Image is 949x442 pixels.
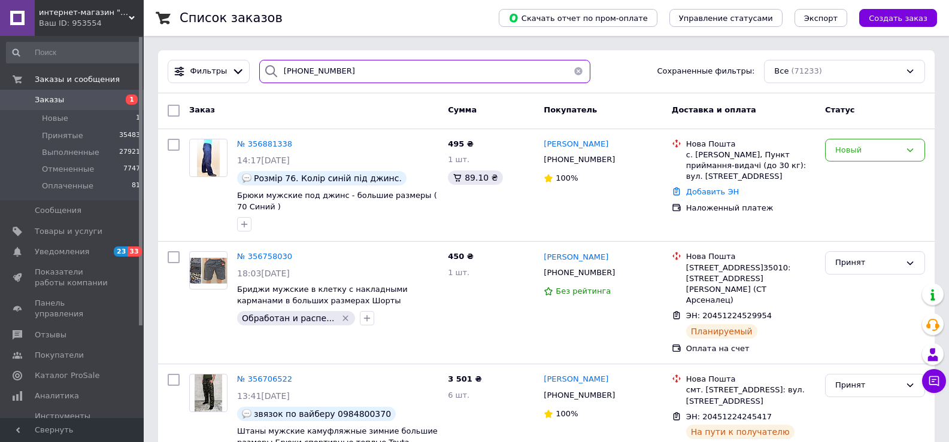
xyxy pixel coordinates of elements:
span: [PHONE_NUMBER] [544,268,615,277]
span: Покупатели [35,350,84,361]
span: Принятые [42,130,83,141]
span: 1 шт. [448,268,469,277]
span: Товары и услуги [35,226,102,237]
span: Все [774,66,789,77]
span: 1 [126,95,138,105]
div: смт. [STREET_ADDRESS]: вул. [STREET_ADDRESS] [686,385,815,406]
span: Заказы и сообщения [35,74,120,85]
a: Добавить ЭН [686,187,739,196]
span: ЭН: 20451224529954 [686,311,772,320]
div: [STREET_ADDRESS]35010: [STREET_ADDRESS][PERSON_NAME] (СТ Арсеналец) [686,263,815,306]
span: Обработан и распе... [242,313,335,323]
span: Скачать отчет по пром-оплате [508,13,648,23]
img: Фото товару [197,139,220,176]
h1: Список заказов [180,11,283,25]
span: 1 [136,113,140,124]
span: Уведомления [35,246,89,257]
span: звязок по вайберу 0984800370 [254,409,391,419]
img: :speech_balloon: [242,409,251,419]
span: Новые [42,113,68,124]
span: Розмір 76. Колір синій під джинс. [254,173,402,183]
a: Брюки мужские под джинс - большие размеры ( 70 Синий ) [237,191,437,211]
button: Экспорт [795,9,847,27]
span: [PHONE_NUMBER] [544,391,615,400]
button: Создать заказ [859,9,937,27]
span: Инструменты вебмастера и SEO [35,411,111,432]
div: Планируемый [686,324,757,339]
input: Поиск [6,42,141,63]
div: Нова Пошта [686,374,815,385]
a: [PERSON_NAME] [544,374,608,385]
a: № 356706522 [237,374,292,383]
div: Принят [835,257,901,269]
span: Аналитика [35,391,79,401]
span: № 356881338 [237,139,292,148]
input: Поиск по номеру заказа, ФИО покупателя, номеру телефона, Email, номеру накладной [259,60,590,83]
span: Фильтры [190,66,228,77]
div: Наложенный платеж [686,203,815,214]
span: [PHONE_NUMBER] [544,155,615,164]
span: Экспорт [804,14,838,23]
span: [PERSON_NAME] [544,252,608,261]
span: Панель управления [35,298,111,319]
span: Статус [825,105,855,114]
span: [PERSON_NAME] [544,374,608,383]
span: 1 шт. [448,155,469,164]
span: Отмененные [42,164,94,175]
div: Нова Пошта [686,251,815,262]
span: Выполненные [42,147,99,158]
span: Покупатель [544,105,597,114]
div: На пути к получателю [686,425,795,439]
span: 3 501 ₴ [448,374,481,383]
span: Оплаченные [42,181,93,191]
a: Фото товару [189,251,228,289]
span: (71233) [791,66,822,75]
span: 13:41[DATE] [237,391,290,401]
span: 100% [556,173,578,182]
span: 81 [132,181,140,191]
span: 450 ₴ [448,252,474,261]
span: 18:03[DATE] [237,269,290,278]
span: ЭН: 20451224245417 [686,412,772,421]
div: с. [PERSON_NAME], Пункт приймання-видачі (до 30 кг): вул. [STREET_ADDRESS] [686,150,815,182]
span: Создать заказ [869,14,927,23]
span: Каталог ProSale [35,370,99,381]
div: Ваш ID: 953554 [39,18,144,29]
span: Без рейтинга [556,286,611,295]
img: :speech_balloon: [242,173,251,183]
span: 100% [556,409,578,418]
button: Скачать отчет по пром-оплате [499,9,657,27]
img: Фото товару [195,374,223,411]
span: 23 [114,246,128,257]
button: Управление статусами [669,9,783,27]
span: 27921 [119,147,140,158]
div: 89.10 ₴ [448,170,502,185]
a: [PERSON_NAME] [544,139,608,150]
button: Чат с покупателем [922,369,946,393]
span: 6 шт. [448,391,469,400]
span: 14:17[DATE] [237,156,290,165]
div: Оплата на счет [686,343,815,354]
a: № 356758030 [237,252,292,261]
a: Бриджи мужские в клетку с накладными карманами в больших размерах Шорты большие 76 [237,285,408,316]
div: Принят [835,379,901,392]
span: Сумма [448,105,477,114]
span: 35483 [119,130,140,141]
button: Очистить [566,60,590,83]
span: Отзывы [35,330,66,340]
span: Сохраненные фильтры: [657,66,755,77]
span: [PERSON_NAME] [544,139,608,148]
div: Новый [835,144,901,157]
span: 7747 [123,164,140,175]
span: Заказ [189,105,215,114]
svg: Удалить метку [341,313,350,323]
span: 33 [128,246,141,257]
span: Показатели работы компании [35,267,111,288]
span: 495 ₴ [448,139,474,148]
div: Нова Пошта [686,139,815,150]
